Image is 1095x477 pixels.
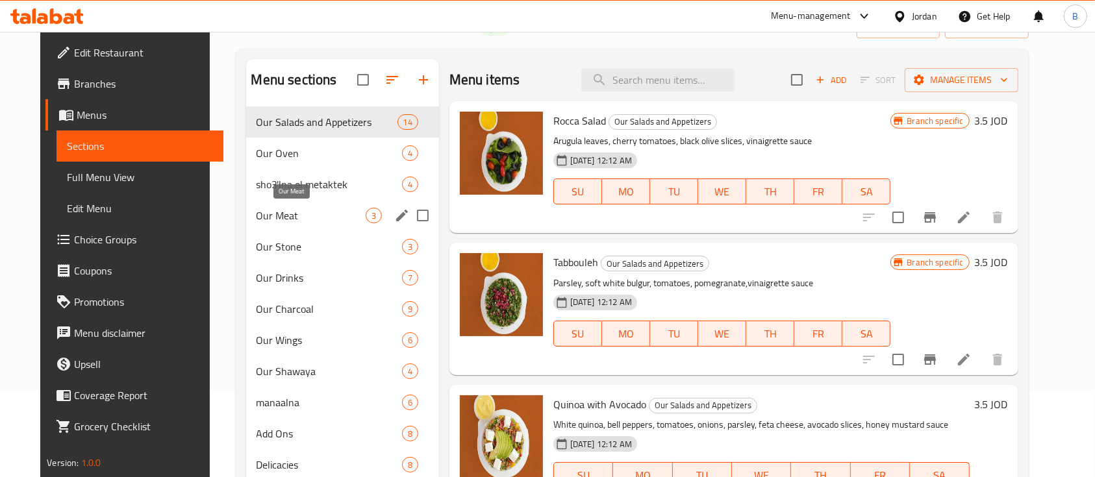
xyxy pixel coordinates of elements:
span: Grocery Checklist [74,419,213,434]
button: delete [982,344,1013,375]
h2: Menu items [449,70,520,90]
h2: Menu sections [251,70,337,90]
div: items [402,426,418,441]
span: Select to update [885,204,912,231]
button: TH [746,321,794,347]
div: items [402,363,418,379]
button: WE [698,178,746,204]
span: Menu disclaimer [74,325,213,341]
span: 8 [403,459,418,471]
span: Our Salads and Appetizers [649,398,757,413]
div: Jordan [912,9,937,23]
p: Arugula leaves, cherry tomatoes, black olive slices, vinaigrette sauce [553,133,891,149]
span: Promotions [74,294,213,310]
a: Coverage Report [45,380,223,411]
span: 4 [403,178,418,191]
span: Select to update [885,346,912,373]
div: Our Charcoal9 [246,293,439,324]
span: 3 [366,210,381,222]
button: SA [842,321,890,347]
span: Version: [47,454,79,471]
span: Upsell [74,356,213,372]
div: items [402,177,418,192]
a: Edit menu item [956,210,972,225]
div: items [402,145,418,161]
span: Delicacies [257,457,402,472]
h6: 3.5 JOD [975,112,1008,130]
span: Menus [77,107,213,123]
span: FR [799,182,837,201]
button: WE [698,321,746,347]
a: Edit Menu [57,193,223,224]
button: TH [746,178,794,204]
div: items [402,332,418,348]
span: export [955,18,1018,34]
span: Sections [67,138,213,154]
span: 3 [403,241,418,253]
div: Menu-management [771,8,851,24]
span: TU [655,182,693,201]
span: Add item [811,70,852,90]
div: Our Wings6 [246,324,439,356]
button: Add [811,70,852,90]
div: Our Salads and Appetizers [649,398,757,413]
div: Our Salads and Appetizers [609,114,717,130]
span: 6 [403,397,418,409]
span: Add Ons [257,426,402,441]
button: SA [842,178,890,204]
span: Sort sections [377,64,408,95]
span: Branch specific [901,115,968,127]
div: items [402,239,418,254]
div: Our Drinks7 [246,262,439,293]
div: items [402,270,418,286]
span: Add [814,73,849,88]
h6: 3.5 JOD [975,253,1008,271]
div: items [402,457,418,472]
p: White quinoa, bell peppers, tomatoes, onions, parsley, feta cheese, avocado slices, honey mustard... [553,417,970,433]
button: Manage items [905,68,1018,92]
span: Our Meat [257,208,366,223]
button: MO [602,321,650,347]
div: items [397,114,418,130]
div: Our Oven4 [246,138,439,169]
span: Our Salads and Appetizers [601,256,709,271]
span: TU [655,324,693,343]
div: Our Meat3edit [246,200,439,231]
img: Tabbouleh [460,253,543,336]
span: 9 [403,303,418,315]
span: Rocca Salad [553,111,606,130]
span: Select all sections [349,66,377,93]
a: Menus [45,99,223,130]
div: sho3'lna el metaktek4 [246,169,439,200]
div: items [366,208,382,223]
div: Our Salads and Appetizers14 [246,106,439,138]
span: FR [799,324,837,343]
span: MO [607,324,645,343]
a: Grocery Checklist [45,411,223,442]
a: Upsell [45,349,223,380]
span: Our Shawaya [257,363,402,379]
button: FR [794,321,842,347]
span: Branches [74,76,213,92]
button: SU [553,321,602,347]
span: manaalna [257,395,402,410]
span: Edit Restaurant [74,45,213,60]
span: SU [559,324,597,343]
span: Choice Groups [74,232,213,247]
a: Edit Restaurant [45,37,223,68]
span: sho3'lna el metaktek [257,177,402,192]
span: Our Oven [257,145,402,161]
div: Our Wings [257,332,402,348]
div: manaalna6 [246,387,439,418]
span: Select section first [852,70,905,90]
a: Edit menu item [956,352,972,367]
span: 14 [398,116,418,128]
span: 7 [403,272,418,284]
span: Branch specific [901,256,968,269]
button: MO [602,178,650,204]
